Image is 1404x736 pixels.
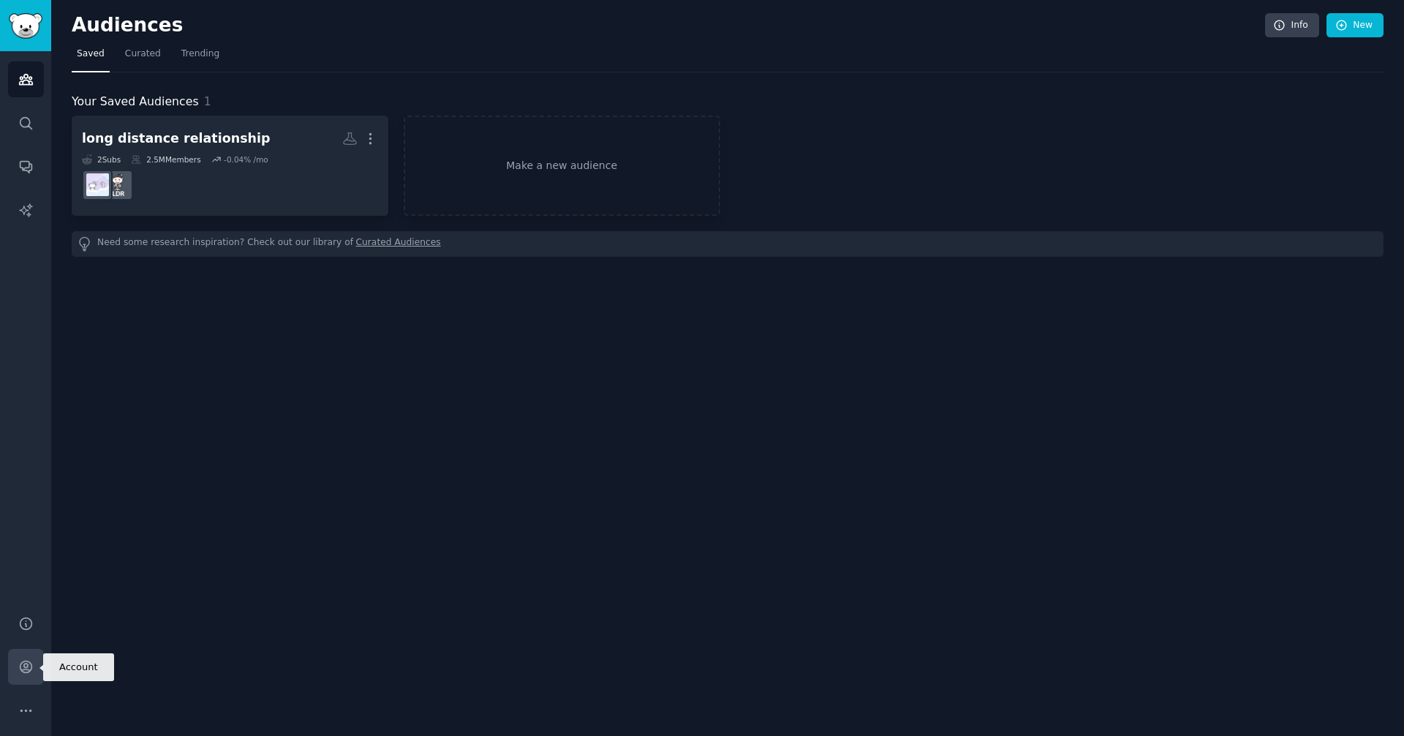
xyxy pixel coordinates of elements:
[82,154,121,165] div: 2 Sub s
[356,236,441,252] a: Curated Audiences
[77,48,105,61] span: Saved
[125,48,161,61] span: Curated
[224,154,268,165] div: -0.04 % /mo
[72,231,1384,257] div: Need some research inspiration? Check out our library of
[72,93,199,111] span: Your Saved Audiences
[9,13,42,39] img: GummySearch logo
[82,129,271,148] div: long distance relationship
[1265,13,1319,38] a: Info
[176,42,224,72] a: Trending
[107,173,129,196] img: LDR
[1326,13,1384,38] a: New
[72,14,1265,37] h2: Audiences
[120,42,166,72] a: Curated
[204,94,211,108] span: 1
[72,116,388,216] a: long distance relationship2Subs2.5MMembers-0.04% /moLDRLongDistance
[404,116,720,216] a: Make a new audience
[181,48,219,61] span: Trending
[131,154,200,165] div: 2.5M Members
[72,42,110,72] a: Saved
[86,173,109,196] img: LongDistance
